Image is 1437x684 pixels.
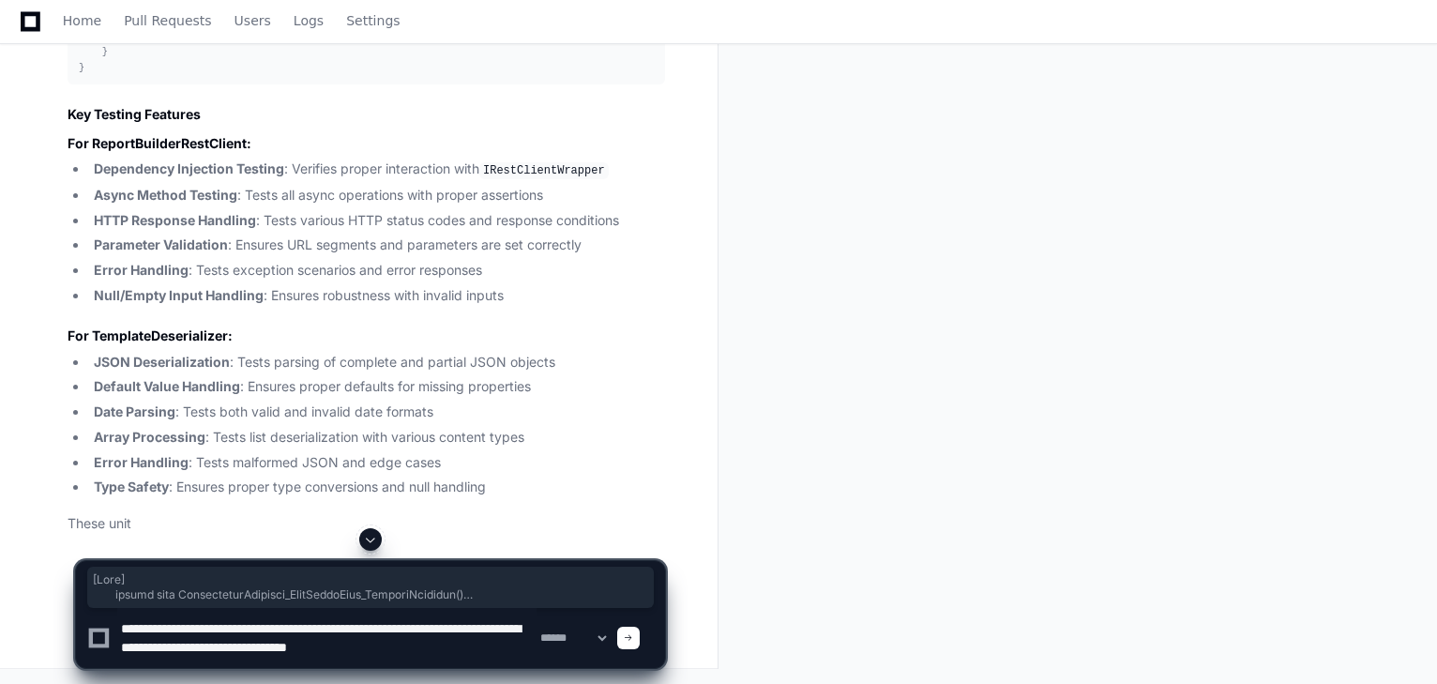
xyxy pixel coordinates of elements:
li: : Ensures robustness with invalid inputs [88,285,665,307]
strong: Array Processing [94,429,205,445]
h2: Key Testing Features [68,105,665,124]
li: : Ensures proper type conversions and null handling [88,477,665,498]
strong: HTTP Response Handling [94,212,256,228]
span: Home [63,15,101,26]
strong: Type Safety [94,479,169,494]
span: [Lore] ipsumd sita ConsecteturAdipisci_ElitSeddoEius_TemporiNcididun() { // Utlabor etd magn = @"... [93,572,648,602]
li: : Ensures proper defaults for missing properties [88,376,665,398]
span: Logs [294,15,324,26]
span: Pull Requests [124,15,211,26]
strong: Error Handling [94,454,189,470]
strong: JSON Deserialization [94,354,230,370]
strong: Dependency Injection Testing [94,160,284,176]
li: : Tests list deserialization with various content types [88,427,665,448]
li: : Tests all async operations with proper assertions [88,185,665,206]
li: : Ensures URL segments and parameters are set correctly [88,235,665,256]
code: IRestClientWrapper [479,162,609,179]
strong: Date Parsing [94,403,175,419]
strong: Null/Empty Input Handling [94,287,264,303]
p: These unit [68,513,665,535]
strong: Error Handling [94,262,189,278]
li: : Tests malformed JSON and edge cases [88,452,665,474]
h3: For ReportBuilderRestClient: [68,134,665,153]
span: Settings [346,15,400,26]
li: : Verifies proper interaction with [88,159,665,181]
li: : Tests parsing of complete and partial JSON objects [88,352,665,373]
strong: Async Method Testing [94,187,237,203]
h3: For TemplateDeserializer: [68,327,665,345]
strong: Default Value Handling [94,378,240,394]
span: Users [234,15,271,26]
li: : Tests exception scenarios and error responses [88,260,665,281]
li: : Tests various HTTP status codes and response conditions [88,210,665,232]
li: : Tests both valid and invalid date formats [88,402,665,423]
strong: Parameter Validation [94,236,228,252]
